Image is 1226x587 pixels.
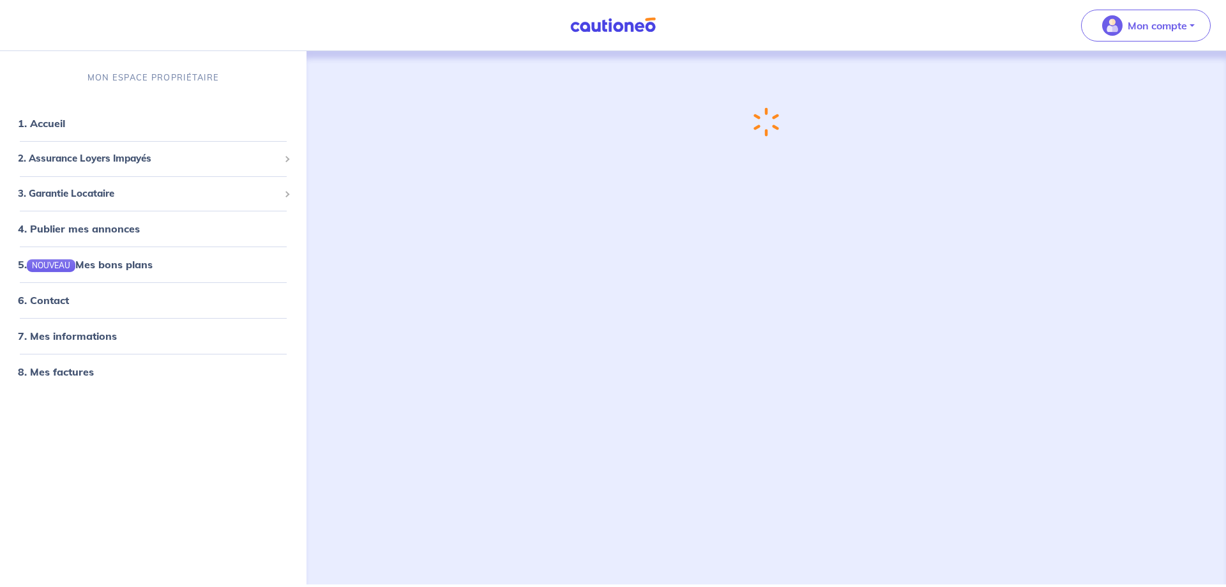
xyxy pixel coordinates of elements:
[5,287,301,313] div: 6. Contact
[18,187,279,201] span: 3. Garantie Locataire
[18,222,140,235] a: 4. Publier mes annonces
[18,365,94,378] a: 8. Mes factures
[5,146,301,171] div: 2. Assurance Loyers Impayés
[5,216,301,241] div: 4. Publier mes annonces
[753,107,779,137] img: loading-spinner
[565,17,661,33] img: Cautioneo
[5,181,301,206] div: 3. Garantie Locataire
[18,330,117,342] a: 7. Mes informations
[18,151,279,166] span: 2. Assurance Loyers Impayés
[5,252,301,277] div: 5.NOUVEAUMes bons plans
[1102,15,1123,36] img: illu_account_valid_menu.svg
[18,294,69,307] a: 6. Contact
[5,111,301,136] div: 1. Accueil
[5,359,301,385] div: 8. Mes factures
[87,72,219,84] p: MON ESPACE PROPRIÉTAIRE
[5,323,301,349] div: 7. Mes informations
[1081,10,1211,42] button: illu_account_valid_menu.svgMon compte
[18,117,65,130] a: 1. Accueil
[18,258,153,271] a: 5.NOUVEAUMes bons plans
[1128,18,1187,33] p: Mon compte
